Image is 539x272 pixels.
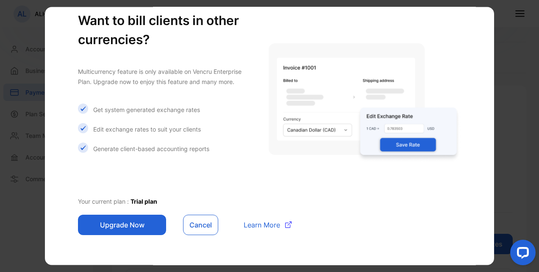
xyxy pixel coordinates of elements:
iframe: LiveChat chat widget [503,236,539,272]
h1: Want to bill clients in other currencies? [78,11,252,49]
p: Edit exchange rates to suit your clients [93,125,201,134]
button: Cancel [183,214,218,235]
button: Upgrade Now [78,214,166,235]
a: Learn More [235,219,292,230]
img: Icon [78,103,88,113]
p: Get system generated exchange rates [93,105,200,114]
span: Learn More [244,219,280,230]
img: Icon [78,123,88,133]
p: Generate client-based accounting reports [93,144,209,153]
img: Icon [78,142,88,152]
span: Your current plan : [78,197,131,205]
span: Multicurrency feature is only available on Vencru Enterprise Plan. Upgrade now to enjoy this feat... [78,67,242,85]
span: Trial plan [131,197,157,205]
img: Invoice gating [269,43,461,163]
